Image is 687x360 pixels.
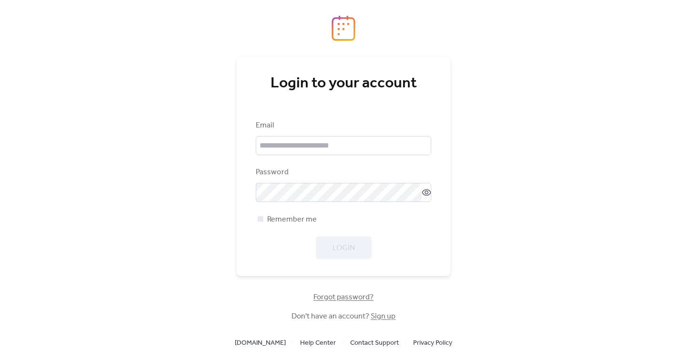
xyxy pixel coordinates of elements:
span: [DOMAIN_NAME] [235,338,286,349]
a: Contact Support [350,337,399,349]
a: [DOMAIN_NAME] [235,337,286,349]
span: Don't have an account? [291,311,396,322]
div: Email [256,120,429,131]
span: Forgot password? [313,292,374,303]
span: Contact Support [350,338,399,349]
img: logo [332,15,355,41]
div: Login to your account [256,74,431,93]
a: Forgot password? [313,295,374,300]
span: Privacy Policy [413,338,452,349]
a: Privacy Policy [413,337,452,349]
span: Remember me [267,214,317,225]
a: Sign up [371,309,396,324]
span: Help Center [300,338,336,349]
div: Password [256,167,429,178]
a: Help Center [300,337,336,349]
